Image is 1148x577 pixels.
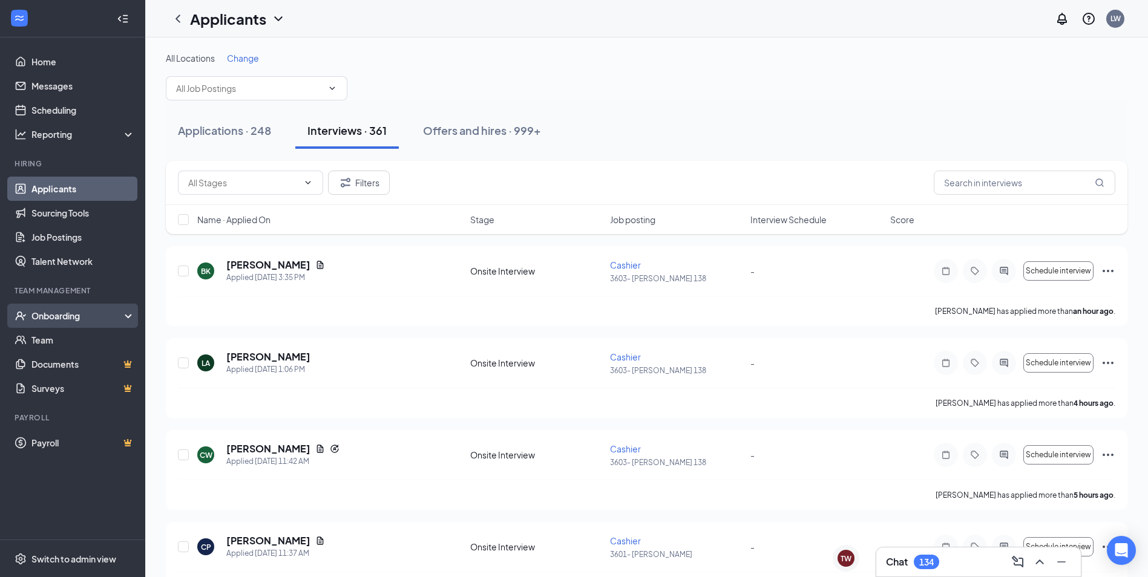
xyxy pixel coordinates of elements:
[15,158,133,169] div: Hiring
[226,547,325,559] div: Applied [DATE] 11:37 AM
[934,171,1115,195] input: Search in interviews
[968,542,982,552] svg: Tag
[610,351,641,362] span: Cashier
[1023,261,1094,281] button: Schedule interview
[202,358,210,368] div: LA
[939,450,953,460] svg: Note
[968,266,982,276] svg: Tag
[201,266,211,276] div: BK
[1110,13,1121,24] div: LW
[1026,267,1091,275] span: Schedule interview
[166,53,215,64] span: All Locations
[890,214,914,226] span: Score
[226,258,310,272] h5: [PERSON_NAME]
[939,266,953,276] svg: Note
[1101,540,1115,554] svg: Ellipses
[470,449,603,461] div: Onsite Interview
[610,457,743,468] p: 3603- [PERSON_NAME] 138
[15,285,133,296] div: Team Management
[1026,451,1091,459] span: Schedule interview
[939,542,953,552] svg: Note
[226,350,310,363] h5: [PERSON_NAME]
[750,449,755,460] span: -
[610,273,743,284] p: 3603- [PERSON_NAME] 138
[226,363,310,376] div: Applied [DATE] 1:06 PM
[31,431,135,455] a: PayrollCrown
[470,265,603,277] div: Onsite Interview
[750,266,755,276] span: -
[171,11,185,26] svg: ChevronLeft
[936,490,1115,500] p: [PERSON_NAME] has applied more than .
[315,536,325,546] svg: Document
[423,123,541,138] div: Offers and hires · 999+
[31,328,135,352] a: Team
[31,74,135,98] a: Messages
[610,535,641,546] span: Cashier
[997,450,1011,460] svg: ActiveChat
[31,553,116,565] div: Switch to admin view
[1073,307,1114,316] b: an hour ago
[338,175,353,190] svg: Filter
[178,123,271,138] div: Applications · 248
[201,542,211,552] div: CP
[1101,356,1115,370] svg: Ellipses
[197,214,271,226] span: Name · Applied On
[610,214,655,226] span: Job posting
[226,442,310,455] h5: [PERSON_NAME]
[226,272,325,284] div: Applied [DATE] 3:35 PM
[31,128,136,140] div: Reporting
[610,365,743,376] p: 3603- [PERSON_NAME] 138
[31,249,135,273] a: Talent Network
[1023,353,1094,373] button: Schedule interview
[886,555,908,569] h3: Chat
[997,542,1011,552] svg: ActiveChat
[470,214,494,226] span: Stage
[1026,543,1091,551] span: Schedule interview
[968,450,982,460] svg: Tag
[226,455,339,468] div: Applied [DATE] 11:42 AM
[15,553,27,565] svg: Settings
[13,12,25,24] svg: WorkstreamLogo
[226,534,310,547] h5: [PERSON_NAME]
[1026,359,1091,367] span: Schedule interview
[1030,552,1049,572] button: ChevronUp
[1074,399,1114,408] b: 4 hours ago
[31,98,135,122] a: Scheduling
[750,357,755,368] span: -
[31,50,135,74] a: Home
[200,450,212,460] div: CW
[939,358,953,368] svg: Note
[327,83,337,93] svg: ChevronDown
[1101,264,1115,278] svg: Ellipses
[1023,537,1094,556] button: Schedule interview
[935,306,1115,316] p: [PERSON_NAME] has applied more than .
[117,13,129,25] svg: Collapse
[1023,445,1094,465] button: Schedule interview
[315,260,325,270] svg: Document
[968,358,982,368] svg: Tag
[1081,11,1096,26] svg: QuestionInfo
[610,443,641,454] span: Cashier
[1101,448,1115,462] svg: Ellipses
[31,177,135,201] a: Applicants
[31,201,135,225] a: Sourcing Tools
[176,82,323,95] input: All Job Postings
[31,376,135,400] a: SurveysCrown
[997,358,1011,368] svg: ActiveChat
[328,171,390,195] button: Filter Filters
[610,549,743,559] p: 3601- [PERSON_NAME]
[227,53,259,64] span: Change
[936,398,1115,408] p: [PERSON_NAME] has applied more than .
[188,176,298,189] input: All Stages
[1055,11,1069,26] svg: Notifications
[470,541,603,553] div: Onsite Interview
[15,310,27,322] svg: UserCheck
[1095,178,1104,187] svg: MagnifyingGlass
[271,11,286,26] svg: ChevronDown
[1008,552,1028,572] button: ComposeMessage
[841,553,851,564] div: TW
[15,128,27,140] svg: Analysis
[1052,552,1071,572] button: Minimize
[31,310,125,322] div: Onboarding
[919,557,934,567] div: 134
